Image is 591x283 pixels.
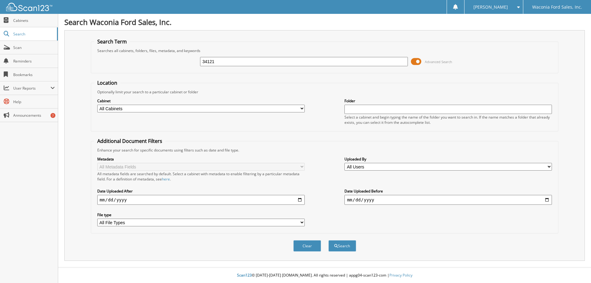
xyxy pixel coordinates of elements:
iframe: Chat Widget [560,253,591,283]
span: Advanced Search [425,59,452,64]
div: Optionally limit your search to a particular cabinet or folder [94,89,555,95]
div: 7 [50,113,55,118]
span: Waconia Ford Sales, Inc. [532,5,582,9]
input: start [97,195,305,205]
div: Select a cabinet and begin typing the name of the folder you want to search in. If the name match... [344,115,552,125]
label: Date Uploaded After [97,188,305,194]
label: Cabinet [97,98,305,103]
legend: Additional Document Filters [94,138,165,144]
label: Metadata [97,156,305,162]
a: here [162,176,170,182]
div: Enhance your search for specific documents using filters such as date and file type. [94,148,555,153]
button: Search [328,240,356,252]
label: Date Uploaded Before [344,188,552,194]
span: Scan123 [237,273,252,278]
div: Searches all cabinets, folders, files, metadata, and keywords [94,48,555,53]
span: Announcements [13,113,55,118]
span: Cabinets [13,18,55,23]
legend: Location [94,79,120,86]
button: Clear [293,240,321,252]
span: Bookmarks [13,72,55,77]
label: File type [97,212,305,217]
input: end [344,195,552,205]
span: Search [13,31,54,37]
span: Scan [13,45,55,50]
div: All metadata fields are searched by default. Select a cabinet with metadata to enable filtering b... [97,171,305,182]
span: Reminders [13,59,55,64]
span: Help [13,99,55,104]
legend: Search Term [94,38,130,45]
h1: Search Waconia Ford Sales, Inc. [64,17,585,27]
label: Uploaded By [344,156,552,162]
label: Folder [344,98,552,103]
img: scan123-logo-white.svg [6,3,52,11]
span: User Reports [13,86,50,91]
a: Privacy Policy [389,273,412,278]
span: [PERSON_NAME] [473,5,508,9]
div: © [DATE]-[DATE] [DOMAIN_NAME]. All rights reserved | appg04-scan123-com | [58,268,591,283]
